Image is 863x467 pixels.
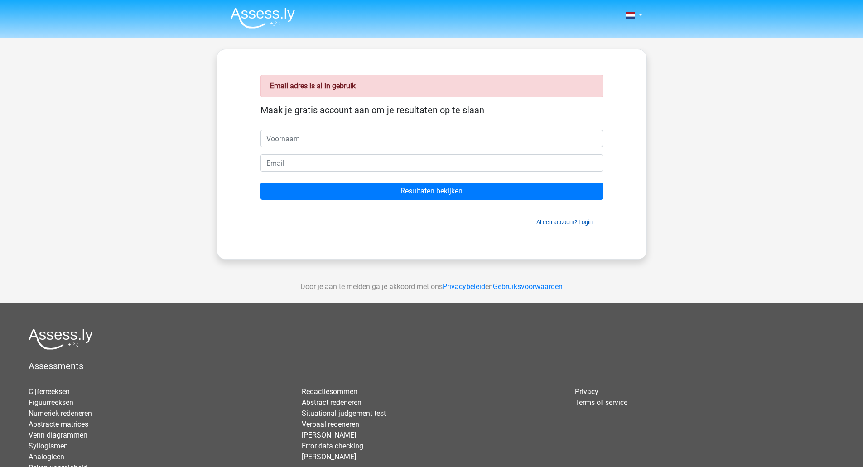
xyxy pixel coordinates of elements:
a: Gebruiksvoorwaarden [493,282,563,291]
a: [PERSON_NAME] [302,431,356,439]
a: Analogieen [29,453,64,461]
a: Numeriek redeneren [29,409,92,418]
a: Privacy [575,387,598,396]
a: Venn diagrammen [29,431,87,439]
a: Verbaal redeneren [302,420,359,428]
input: Email [260,154,603,172]
a: Cijferreeksen [29,387,70,396]
a: Error data checking [302,442,363,450]
img: Assessly [231,7,295,29]
img: Assessly logo [29,328,93,350]
input: Resultaten bekijken [260,183,603,200]
a: Terms of service [575,398,627,407]
h5: Assessments [29,361,834,371]
input: Voornaam [260,130,603,147]
strong: Email adres is al in gebruik [270,82,356,90]
a: [PERSON_NAME] [302,453,356,461]
a: Figuurreeksen [29,398,73,407]
a: Syllogismen [29,442,68,450]
a: Abstract redeneren [302,398,362,407]
a: Privacybeleid [443,282,485,291]
a: Situational judgement test [302,409,386,418]
a: Redactiesommen [302,387,357,396]
a: Abstracte matrices [29,420,88,428]
a: Al een account? Login [536,219,593,226]
h5: Maak je gratis account aan om je resultaten op te slaan [260,105,603,116]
